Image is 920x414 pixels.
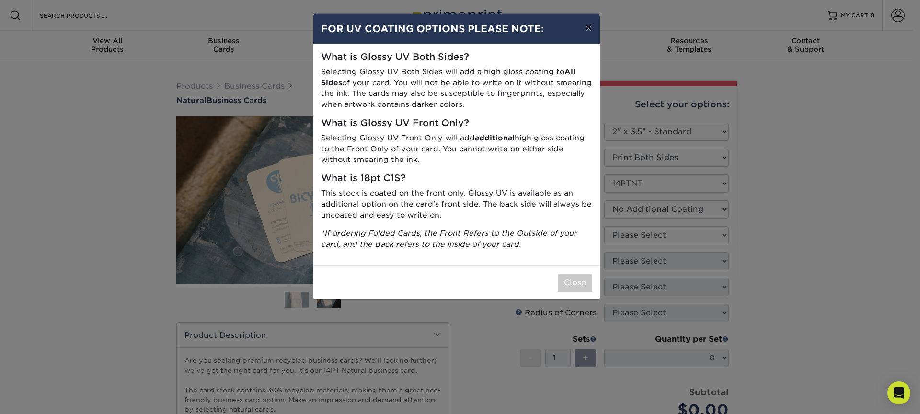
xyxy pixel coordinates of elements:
[321,22,592,36] h4: FOR UV COATING OPTIONS PLEASE NOTE:
[321,67,592,110] p: Selecting Glossy UV Both Sides will add a high gloss coating to of your card. You will not be abl...
[321,52,592,63] h5: What is Glossy UV Both Sides?
[475,133,515,142] strong: additional
[577,14,599,41] button: ×
[887,381,910,404] div: Open Intercom Messenger
[321,133,592,165] p: Selecting Glossy UV Front Only will add high gloss coating to the Front Only of your card. You ca...
[321,67,575,87] strong: All Sides
[321,229,577,249] i: *If ordering Folded Cards, the Front Refers to the Outside of your card, and the Back refers to t...
[321,118,592,129] h5: What is Glossy UV Front Only?
[558,274,592,292] button: Close
[321,173,592,184] h5: What is 18pt C1S?
[321,188,592,220] p: This stock is coated on the front only. Glossy UV is available as an additional option on the car...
